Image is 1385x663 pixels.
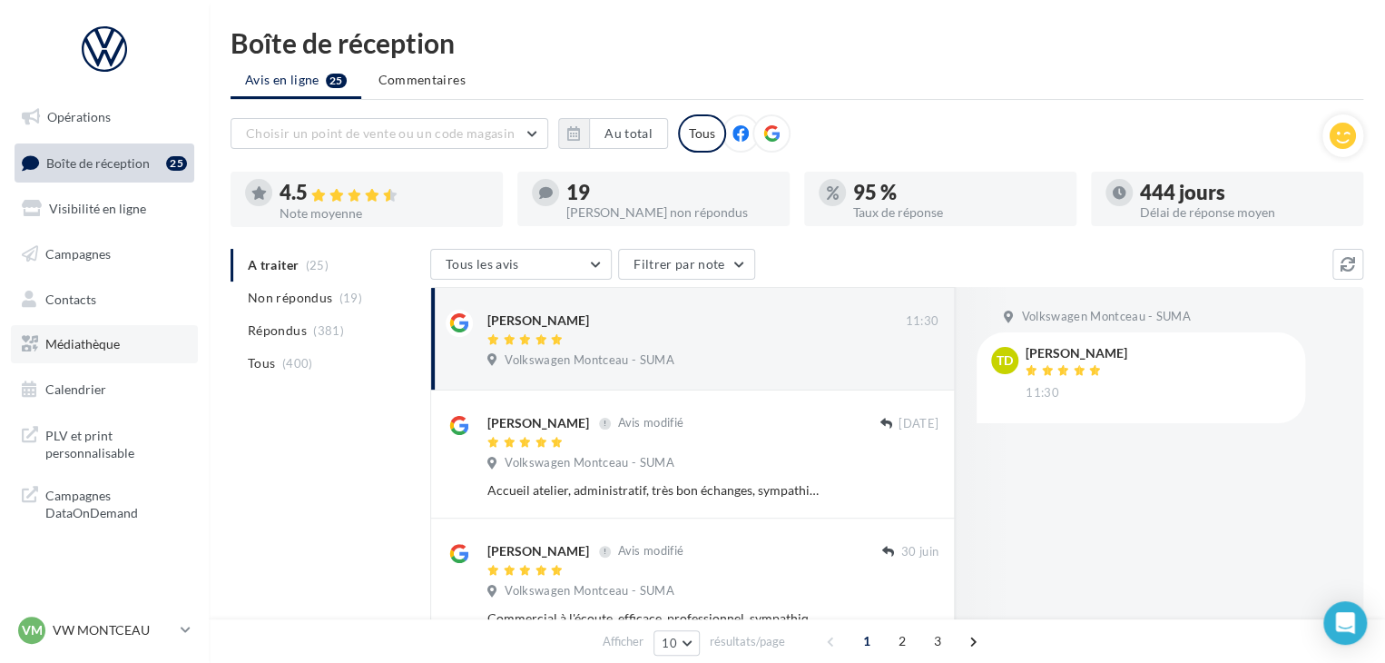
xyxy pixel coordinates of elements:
button: Au total [558,118,668,149]
div: Accueil atelier, administratif, très bon échanges, sympathique, du personnel agréables et motivés... [487,481,820,500]
span: Volkswagen Montceau - SUMA [1021,309,1190,325]
a: Campagnes DataOnDemand [11,476,198,529]
span: Choisir un point de vente ou un code magasin [246,125,515,141]
div: [PERSON_NAME] [1026,347,1127,360]
span: Avis modifié [617,416,683,430]
span: 11:30 [905,313,938,330]
span: Répondus [248,322,307,340]
div: Tous [678,114,726,153]
span: td [997,351,1013,370]
button: 10 [653,630,700,656]
div: 95 % [853,183,1062,203]
span: Médiathèque [45,336,120,351]
a: Calendrier [11,371,198,409]
span: Commentaires [378,71,466,89]
span: Volkswagen Montceau - SUMA [505,455,673,471]
button: Choisir un point de vente ou un code magasin [231,118,548,149]
span: 1 [852,627,881,656]
span: Avis modifié [617,544,683,559]
span: Opérations [47,109,111,124]
div: 25 [166,156,187,171]
a: VM VW MONTCEAU [15,613,194,648]
p: VW MONTCEAU [53,621,173,639]
a: Campagnes [11,235,198,273]
button: Ignorer [879,350,939,375]
span: 30 juin [901,544,938,560]
span: 2 [888,627,917,656]
span: (381) [313,323,344,338]
span: Volkswagen Montceau - SUMA [505,583,673,599]
span: [DATE] [899,416,938,432]
span: Non répondus [248,289,332,307]
div: 444 jours [1140,183,1349,203]
div: Note moyenne [280,207,488,220]
div: Taux de réponse [853,206,1062,219]
span: Boîte de réception [46,154,150,170]
span: (400) [282,356,313,371]
span: Contacts [45,291,96,306]
button: Tous les avis [430,249,612,280]
a: Boîte de réception25 [11,143,198,183]
a: PLV et print personnalisable [11,416,198,470]
button: Ignorer [879,478,938,503]
button: Filtrer par note [618,249,755,280]
span: Afficher [603,633,643,650]
div: [PERSON_NAME] [487,312,589,330]
span: 10 [662,636,677,650]
span: 3 [923,627,952,656]
div: Commercial à l'écoute, efficace, professionnel, sympathique. [487,609,820,628]
button: Ignorer [879,606,938,631]
button: Au total [589,118,668,149]
div: [PERSON_NAME] [487,542,589,560]
span: 11:30 [1026,385,1059,401]
span: Campagnes [45,246,111,262]
span: VM [22,621,43,639]
span: Tous [248,354,275,372]
div: 19 [566,183,775,203]
div: Boîte de réception [231,29,1363,56]
div: [PERSON_NAME] non répondus [566,206,775,219]
a: Contacts [11,281,198,319]
span: (19) [339,291,362,305]
span: Campagnes DataOnDemand [45,483,187,522]
div: Open Intercom Messenger [1323,601,1367,645]
span: Volkswagen Montceau - SUMA [505,352,673,369]
div: Délai de réponse moyen [1140,206,1349,219]
span: Visibilité en ligne [49,201,146,216]
span: PLV et print personnalisable [45,423,187,462]
a: Visibilité en ligne [11,190,198,228]
a: Opérations [11,98,198,136]
div: 4.5 [280,183,488,203]
span: résultats/page [710,633,785,650]
div: [PERSON_NAME] [487,414,589,432]
span: Calendrier [45,381,106,397]
a: Médiathèque [11,325,198,363]
span: Tous les avis [446,256,519,272]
